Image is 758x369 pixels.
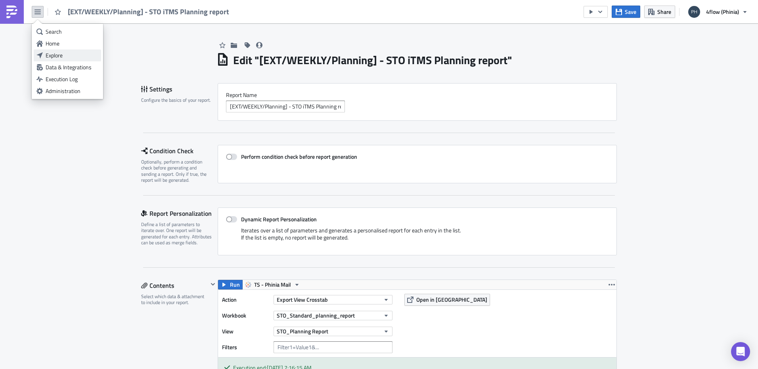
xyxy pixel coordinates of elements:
span: Save [625,8,636,16]
span: Open in [GEOGRAPHIC_DATA] [416,295,487,304]
strong: Perform condition check before report generation [241,152,357,161]
button: Share [644,6,675,18]
button: Run [218,280,243,289]
button: TS - Phinia Mail [242,280,303,289]
div: Optionally, perform a condition check before generating and sending a report. Only if true, the r... [141,159,212,183]
label: Report Nam﻿e [226,91,609,99]
button: Open in [GEOGRAPHIC_DATA] [404,294,490,306]
span: STO_Standard_planning_report [277,311,355,320]
strong: previous calendar week [239,12,302,18]
p: 4flow management GmbH [STREET_ADDRESS] [3,63,379,70]
button: Hide content [208,280,218,289]
strong: Dynamic Report Personalization [241,215,317,223]
div: Settings [141,83,218,95]
div: Execution Log [46,75,98,83]
button: STO_Standard_planning_report [274,311,392,320]
button: Save [612,6,640,18]
label: Action [222,294,270,306]
p: Hello, [3,3,379,10]
label: View [222,325,270,337]
label: Workbook [222,310,270,321]
img: PushMetrics [6,6,18,18]
a: [DOMAIN_NAME] [3,55,48,61]
span: [EXT/WEEKLY/Planning] - STO iTMS Planning report [68,7,230,16]
body: Rich Text Area. Press ALT-0 for help. [3,3,379,97]
div: Explore [46,51,98,59]
div: Iterates over a list of parameters and generates a personalised report for each entry in the list... [226,227,609,247]
div: Open Intercom Messenger [731,342,750,361]
div: Administration [46,87,98,95]
button: Export View Crosstab [274,295,392,304]
p: Commercial register [GEOGRAPHIC_DATA], HRB 11908 USt-IdNr. / VAT Reg. No.: DE 269 735 658 Geschäf... [3,72,379,97]
button: 4flow (Phinia) [683,3,752,21]
input: Filter1=Value1&... [274,341,392,353]
div: Condition Check [141,145,218,157]
div: Configure the basics of your report. [141,97,212,103]
span: Export View Crosstab [277,295,328,304]
p: please find attached an overview of iTMS shipments of PHINIA Stonehouse with pick-up date on . In... [3,12,379,25]
button: STO_Planning Report [274,327,392,336]
div: Data & Integrations [46,63,98,71]
h1: Edit " [EXT/WEEKLY/Planning] - STO iTMS Planning report " [233,53,512,67]
span: 4flow (Phinia) [706,8,739,16]
img: Avatar [687,5,701,19]
span: STO_Planning Report [277,327,328,335]
div: Contents [141,280,208,291]
div: Home [46,40,98,48]
label: Filters [222,341,270,353]
div: Define a list of parameters to iterate over. One report will be generated for each entry. Attribu... [141,221,212,246]
div: Select which data & attachment to include in your report. [141,293,208,306]
p: With best regards ________________________ Planning & Implementation [EMAIL_ADDRESS][DOMAIN_NAME] [3,27,379,52]
span: TS - Phinia Mail [254,280,291,289]
span: Share [657,8,671,16]
div: Search [46,28,98,36]
span: Run [230,280,240,289]
div: Report Personalization [141,207,218,219]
